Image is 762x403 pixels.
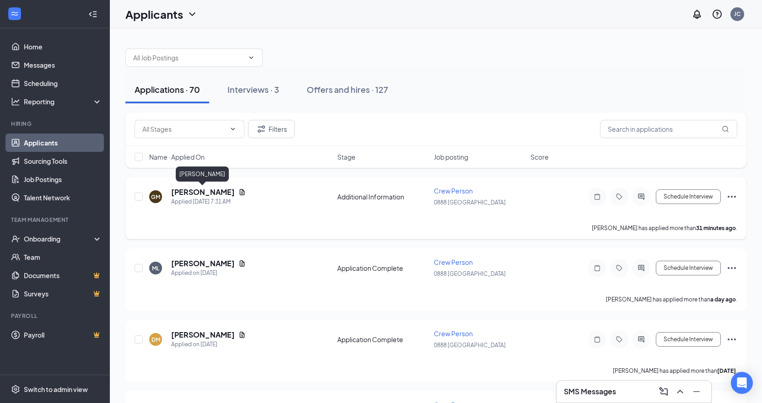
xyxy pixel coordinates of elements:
a: Scheduling [24,74,102,92]
button: Filter Filters [248,120,295,138]
input: All Stages [142,124,226,134]
svg: Tag [614,336,625,343]
span: 0888 [GEOGRAPHIC_DATA] [434,342,506,349]
div: Reporting [24,97,103,106]
span: Crew Person [434,329,473,338]
input: All Job Postings [133,53,244,63]
div: Team Management [11,216,100,224]
b: a day ago [710,296,736,303]
svg: Document [238,260,246,267]
input: Search in applications [600,120,737,138]
span: Score [530,152,549,161]
div: Applied on [DATE] [171,340,246,349]
div: JC [734,10,740,18]
h5: [PERSON_NAME] [171,330,235,340]
a: DocumentsCrown [24,266,102,285]
a: Job Postings [24,170,102,188]
svg: Filter [256,124,267,134]
div: Applied [DATE] 7:31 AM [171,197,246,206]
span: Name · Applied On [149,152,205,161]
svg: Ellipses [726,191,737,202]
p: [PERSON_NAME] has applied more than . [613,367,737,375]
button: Schedule Interview [656,261,721,275]
svg: Note [592,336,603,343]
div: [PERSON_NAME] [176,167,229,182]
svg: ActiveChat [636,193,647,200]
button: Schedule Interview [656,189,721,204]
button: ChevronUp [673,384,687,399]
h5: [PERSON_NAME] [171,258,235,269]
button: Minimize [689,384,704,399]
span: Stage [337,152,356,161]
p: [PERSON_NAME] has applied more than . [592,224,737,232]
a: Sourcing Tools [24,152,102,170]
div: Interviews · 3 [227,84,279,95]
button: Schedule Interview [656,332,721,347]
p: [PERSON_NAME] has applied more than . [606,296,737,303]
svg: WorkstreamLogo [10,9,19,18]
span: Crew Person [434,258,473,266]
svg: Note [592,264,603,272]
span: Crew Person [434,187,473,195]
h1: Applicants [125,6,183,22]
svg: ChevronUp [675,386,686,397]
a: Applicants [24,134,102,152]
svg: UserCheck [11,234,20,243]
div: Applications · 70 [135,84,200,95]
div: GM [151,193,160,201]
a: Home [24,38,102,56]
div: Onboarding [24,234,94,243]
svg: ComposeMessage [658,386,669,397]
svg: ActiveChat [636,336,647,343]
b: 31 minutes ago [696,225,736,231]
div: Application Complete [337,335,428,344]
a: Talent Network [24,188,102,207]
div: ML [152,264,159,272]
svg: Document [238,188,246,196]
div: Hiring [11,120,100,128]
svg: Tag [614,264,625,272]
svg: Minimize [691,386,702,397]
div: Switch to admin view [24,385,88,394]
svg: ChevronDown [187,9,198,20]
h5: [PERSON_NAME] [171,187,235,197]
a: PayrollCrown [24,326,102,344]
h3: SMS Messages [564,387,616,397]
div: Offers and hires · 127 [307,84,388,95]
div: Open Intercom Messenger [731,372,753,394]
span: 0888 [GEOGRAPHIC_DATA] [434,270,506,277]
svg: ChevronDown [229,125,237,133]
svg: Collapse [88,10,97,19]
svg: Tag [614,193,625,200]
a: Team [24,248,102,266]
b: [DATE] [717,367,736,374]
a: Messages [24,56,102,74]
div: Application Complete [337,263,428,273]
svg: QuestionInfo [712,9,723,20]
svg: Ellipses [726,334,737,345]
svg: Note [592,193,603,200]
button: ComposeMessage [656,384,671,399]
div: DM [151,336,160,344]
svg: Notifications [692,9,703,20]
div: Applied on [DATE] [171,269,246,278]
a: SurveysCrown [24,285,102,303]
span: 0888 [GEOGRAPHIC_DATA] [434,199,506,206]
svg: Settings [11,385,20,394]
svg: Ellipses [726,263,737,274]
svg: ActiveChat [636,264,647,272]
div: Payroll [11,312,100,320]
svg: ChevronDown [248,54,255,61]
svg: Document [238,331,246,339]
div: Additional Information [337,192,428,201]
span: Job posting [434,152,468,161]
svg: Analysis [11,97,20,106]
svg: MagnifyingGlass [722,125,729,133]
